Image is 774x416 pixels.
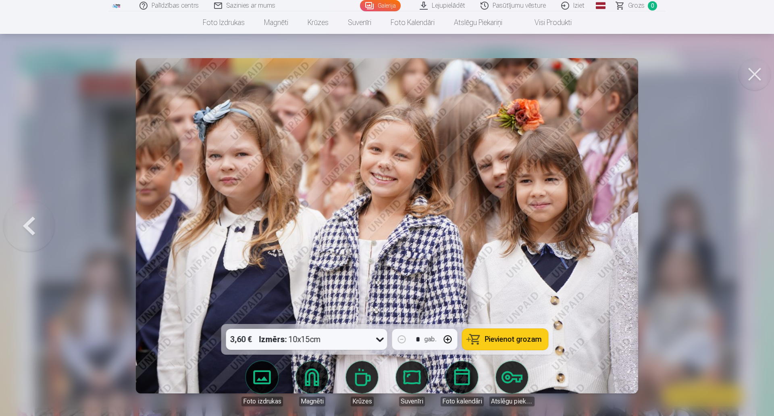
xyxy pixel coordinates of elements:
a: Suvenīri [389,361,435,406]
button: Pievienot grozam [462,329,548,350]
a: Foto izdrukas [193,11,254,34]
span: Pievienot grozam [485,336,542,343]
a: Magnēti [289,361,335,406]
div: Foto kalendāri [441,397,484,406]
div: 10x15cm [259,329,321,350]
div: 3,60 € [226,329,256,350]
span: 0 [648,1,657,10]
a: Krūzes [298,11,338,34]
div: Magnēti [299,397,325,406]
a: Visi produkti [512,11,581,34]
a: Foto kalendāri [381,11,444,34]
strong: Izmērs : [259,334,287,345]
img: /fa3 [112,3,121,8]
div: gab. [424,334,437,344]
a: Foto kalendāri [439,361,485,406]
a: Suvenīri [338,11,381,34]
div: Foto izdrukas [241,397,283,406]
span: Grozs [628,1,645,10]
a: Atslēgu piekariņi [489,361,535,406]
div: Atslēgu piekariņi [489,397,535,406]
a: Krūzes [339,361,385,406]
a: Magnēti [254,11,298,34]
a: Atslēgu piekariņi [444,11,512,34]
div: Krūzes [351,397,374,406]
div: Suvenīri [399,397,425,406]
a: Foto izdrukas [239,361,285,406]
